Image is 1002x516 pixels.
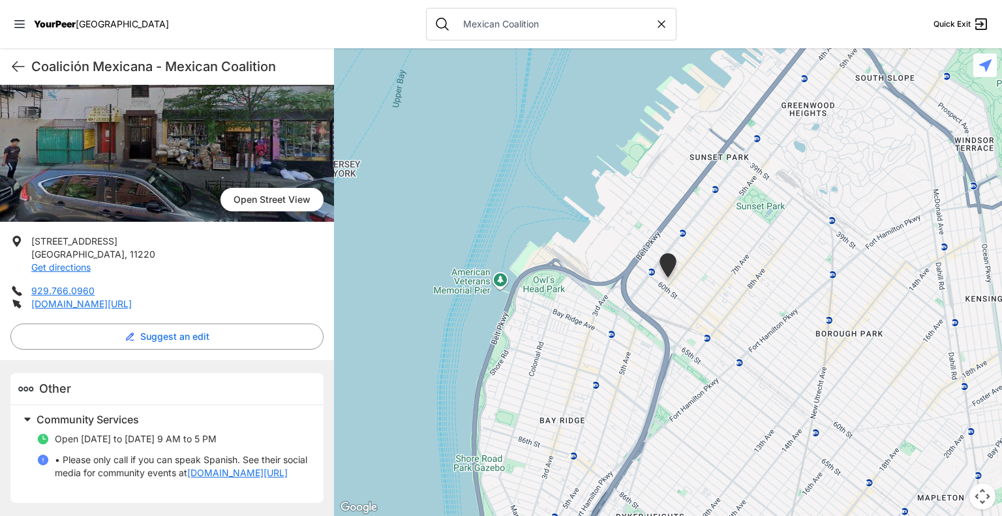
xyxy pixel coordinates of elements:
[55,453,308,479] p: • Please only call if you can speak Spanish. See their social media for community events at
[934,19,971,29] span: Quick Exit
[37,413,139,426] span: Community Services
[130,249,155,260] span: 11220
[10,324,324,350] button: Suggest an edit
[76,18,169,29] span: [GEOGRAPHIC_DATA]
[31,249,125,260] span: [GEOGRAPHIC_DATA]
[652,248,684,288] div: Brooklyn
[31,285,95,296] a: 929.766.0960
[455,18,655,31] input: Search
[31,235,117,247] span: [STREET_ADDRESS]
[39,382,71,395] span: Other
[34,20,169,28] a: YourPeer[GEOGRAPHIC_DATA]
[140,330,209,343] span: Suggest an edit
[969,483,995,509] button: Map camera controls
[187,466,288,479] a: [DOMAIN_NAME][URL]
[337,499,380,516] img: Google
[34,18,76,29] span: YourPeer
[220,188,324,211] span: Open Street View
[31,57,324,76] h1: Coalición Mexicana - Mexican Coalition
[125,249,127,260] span: ,
[337,499,380,516] a: Open this area in Google Maps (opens a new window)
[31,262,91,273] a: Get directions
[934,16,989,32] a: Quick Exit
[55,433,217,444] span: Open [DATE] to [DATE] 9 AM to 5 PM
[31,298,132,309] a: [DOMAIN_NAME][URL]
